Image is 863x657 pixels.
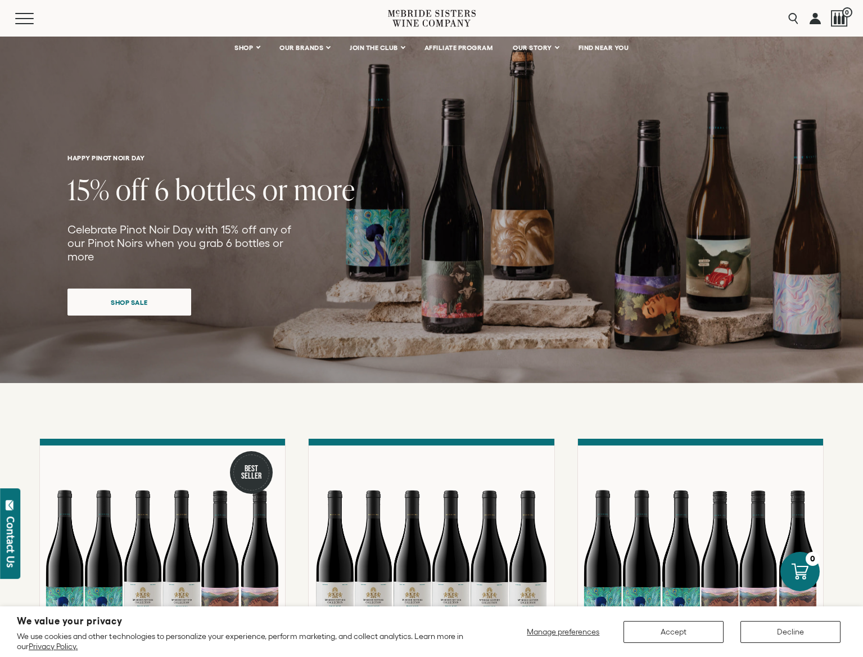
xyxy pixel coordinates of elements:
span: Manage preferences [527,627,599,636]
p: Celebrate Pinot Noir Day with 15% off any of our Pinot Noirs when you grab 6 bottles or more [67,223,310,263]
span: 15% [67,170,110,209]
p: We use cookies and other technologies to personalize your experience, perform marketing, and coll... [17,631,478,651]
a: Shop Sale [67,289,191,316]
span: OUR BRANDS [279,44,323,52]
span: JOIN THE CLUB [350,44,398,52]
button: Accept [623,621,724,643]
a: FIND NEAR YOU [571,37,636,59]
a: OUR STORY [505,37,566,59]
a: Privacy Policy. [29,642,78,651]
span: more [294,170,355,209]
div: Contact Us [5,516,16,568]
button: Manage preferences [520,621,607,643]
span: 0 [842,7,852,17]
button: Decline [740,621,841,643]
h2: We value your privacy [17,616,478,626]
span: bottles [175,170,256,209]
span: SHOP [234,44,254,52]
span: AFFILIATE PROGRAM [424,44,493,52]
a: SHOP [227,37,266,59]
button: Mobile Menu Trigger [15,13,56,24]
h6: HAPPY PINOT NOIR DAY [67,154,607,161]
span: OUR STORY [513,44,552,52]
span: FIND NEAR YOU [579,44,629,52]
span: Shop Sale [91,291,168,313]
span: or [263,170,288,209]
div: 0 [806,552,820,566]
a: AFFILIATE PROGRAM [417,37,500,59]
span: off [116,170,148,209]
a: JOIN THE CLUB [342,37,412,59]
span: 6 [155,170,169,209]
a: OUR BRANDS [272,37,337,59]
